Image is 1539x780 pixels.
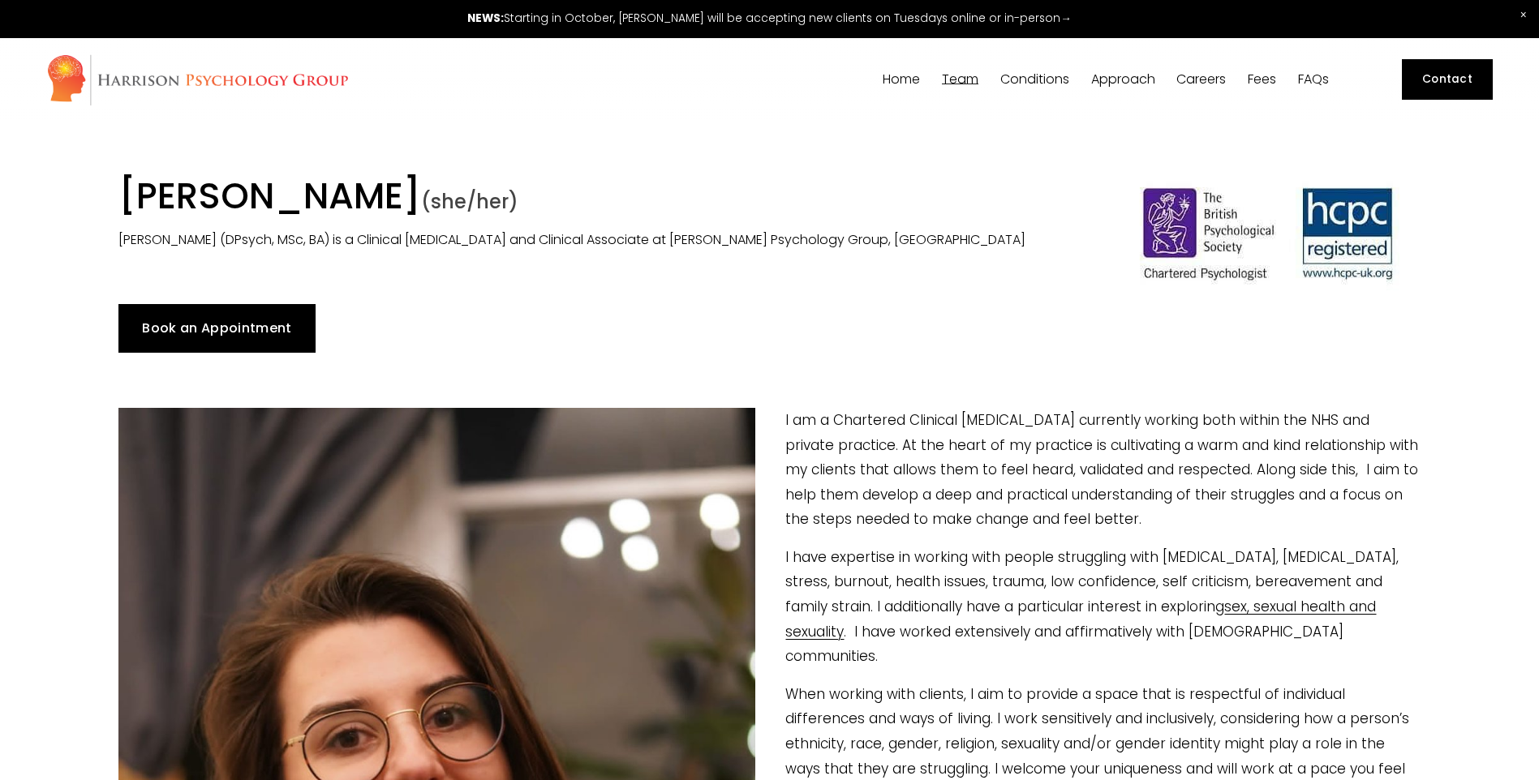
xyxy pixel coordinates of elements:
[1091,73,1155,86] span: Approach
[46,54,349,106] img: Harrison Psychology Group
[421,188,518,215] span: (she/her)
[1000,73,1069,86] span: Conditions
[1176,72,1226,88] a: Careers
[118,408,1421,532] p: I am a Chartered Clinical [MEDICAL_DATA] currently working both within the NHS and private practi...
[118,174,1088,225] h1: [PERSON_NAME]
[118,545,1421,669] p: I have expertise in working with people struggling with [MEDICAL_DATA], [MEDICAL_DATA], stress, b...
[118,304,316,353] a: Book an Appointment
[1091,72,1155,88] a: folder dropdown
[1402,59,1493,100] a: Contact
[883,72,920,88] a: Home
[118,229,1088,252] p: [PERSON_NAME] (DPsych, MSc, BA) is a Clinical [MEDICAL_DATA] and Clinical Associate at [PERSON_NA...
[785,597,1376,641] a: sex, sexual health and sexuality
[1298,72,1329,88] a: FAQs
[1248,72,1276,88] a: Fees
[942,73,978,86] span: Team
[942,72,978,88] a: folder dropdown
[1000,72,1069,88] a: folder dropdown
